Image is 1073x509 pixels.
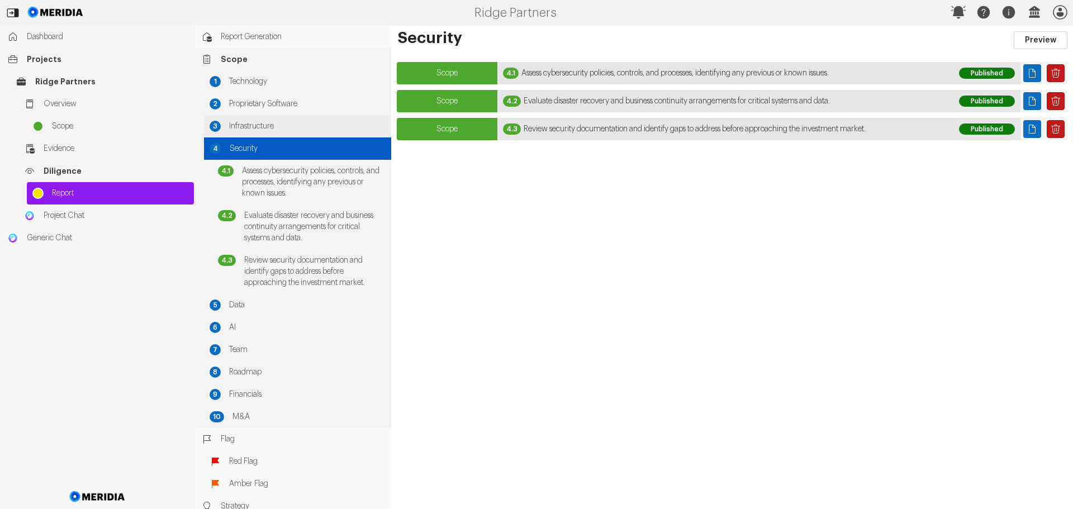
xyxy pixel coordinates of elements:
span: Red Flag [229,456,386,467]
div: 4.1 [503,68,519,79]
span: Overview [44,98,188,110]
span: Scope [436,97,458,105]
a: Ridge Partners [10,70,194,93]
a: Dashboard [2,26,194,48]
button: Delete Page [1047,64,1065,82]
button: Page [1023,120,1041,138]
span: Evaluate disaster recovery and business continuity arrangements for critical systems and data. [244,210,386,244]
div: 9 [210,389,221,400]
a: Generic ChatGeneric Chat [2,227,194,249]
div: 4.2 [218,210,236,221]
div: 4.1 [218,165,234,177]
a: Report [27,182,194,204]
div: 1 [210,76,221,87]
span: Scope [436,125,458,133]
span: Roadmap [229,367,386,378]
div: 4.2 [503,96,521,107]
div: 4.3 [503,123,521,135]
span: Report [52,188,188,199]
span: Financials [229,389,386,400]
div: Published [959,68,1015,79]
a: Scope [27,115,194,137]
div: 7 [210,344,221,355]
div: 8 [210,367,221,378]
span: Infrastructure [229,121,386,132]
span: Evidence [44,143,188,154]
span: Data [229,299,386,311]
a: Project ChatProject Chat [18,204,194,227]
a: Diligence [18,160,194,182]
span: Diligence [44,165,188,177]
span: Report Generation [221,31,386,42]
button: Page [1023,92,1041,110]
div: 4.3 [218,255,236,266]
span: Generic Chat [27,232,188,244]
button: Delete Page [1047,92,1065,110]
img: Generic Chat [7,232,18,244]
span: AI [229,322,386,333]
a: Projects [2,48,194,70]
span: Security [230,143,386,154]
div: 10 [210,411,224,422]
span: M&A [232,411,386,422]
span: Dashboard [27,31,188,42]
span: Review security documentation and identify gaps to address before approaching the investment market. [244,255,386,288]
button: Preview [1014,31,1067,49]
span: Assess cybersecurity policies, controls, and processes, identifying any previous or known issues. [242,165,386,199]
span: Technology [229,76,386,87]
span: Scope [221,54,386,65]
span: Scope [52,121,188,132]
span: Project Chat [44,210,188,221]
span: Proprietary Software [229,98,386,110]
div: 3 [210,121,221,132]
span: Review security documentation and identify gaps to address before approaching the investment market. [524,123,866,135]
button: Delete Page [1047,120,1065,138]
img: Project Chat [24,210,35,221]
div: 6 [210,322,221,333]
span: Team [229,344,386,355]
div: Published [959,123,1015,135]
button: Page [1023,64,1041,82]
a: Overview [18,93,194,115]
span: Ridge Partners [35,76,188,87]
div: 5 [210,299,221,311]
span: Evaluate disaster recovery and business continuity arrangements for critical systems and data. [524,96,830,107]
a: Evidence [18,137,194,160]
h1: Security [397,31,958,49]
span: Flag [221,434,386,445]
span: Amber Flag [229,478,386,489]
div: 2 [210,98,221,110]
div: Published [959,96,1015,107]
span: Scope [436,69,458,77]
img: Meridia Logo [68,484,127,509]
span: Projects [27,54,188,65]
span: Assess cybersecurity policies, controls, and processes, identifying any previous or known issues. [521,68,829,79]
div: 4 [210,143,221,154]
